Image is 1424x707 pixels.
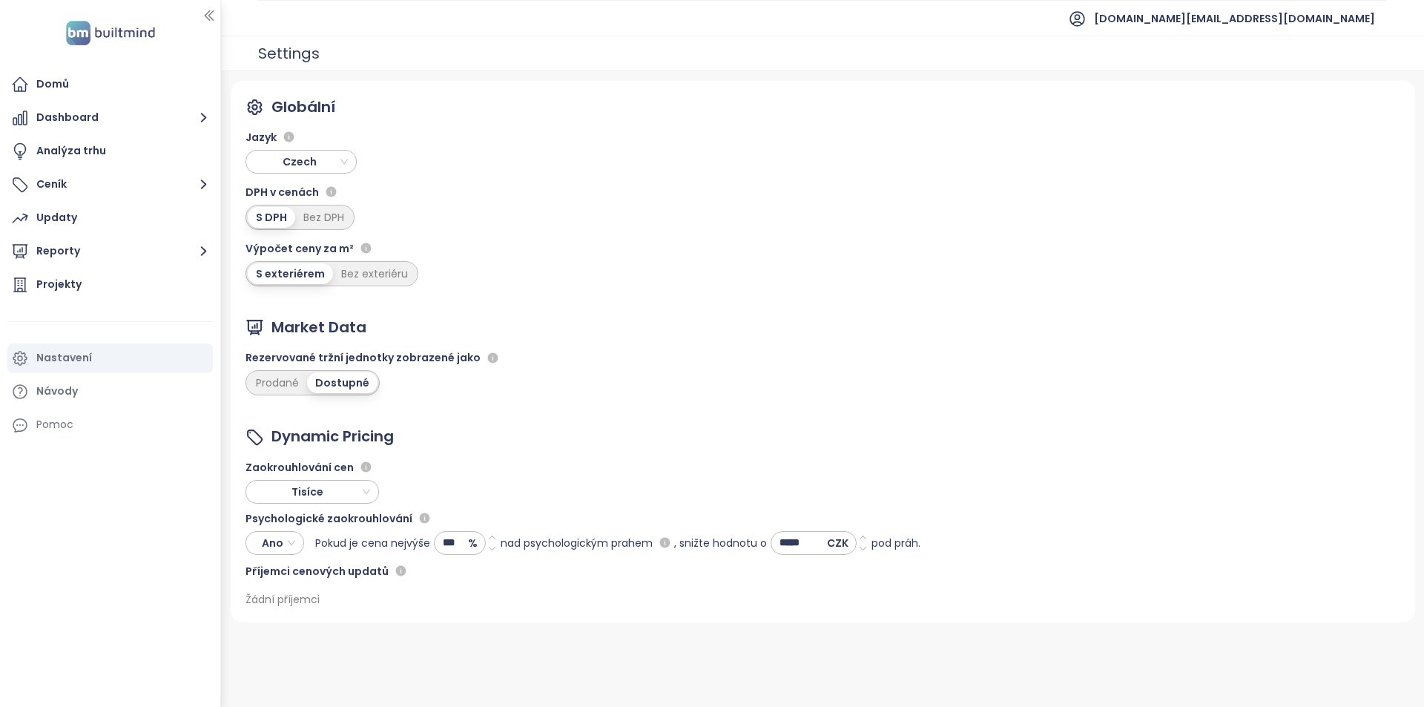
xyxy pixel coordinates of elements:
[271,316,366,339] div: Market Data
[245,591,320,608] div: Žádní příjemci
[245,510,920,527] div: Psychologické zaokrouhlování
[245,240,418,257] div: Výpočet ceny za m²
[245,349,502,366] div: Rezervované tržní jednotky zobrazené jako
[36,75,69,93] div: Domů
[251,481,370,503] span: Tisíce
[36,382,78,401] div: Návody
[62,18,159,48] img: logo
[827,535,848,551] span: CZK
[7,137,213,166] a: Analýza trhu
[36,349,92,367] div: Nastavení
[501,535,653,551] span: nad psychologickým prahem
[7,170,213,200] button: Ceník
[7,103,213,133] button: Dashboard
[271,96,335,119] div: Globální
[248,263,333,284] div: S exteriérem
[1094,1,1375,36] span: [DOMAIN_NAME][EMAIL_ADDRESS][DOMAIN_NAME]
[307,372,378,393] div: Dostupné
[251,151,355,173] span: Czech
[7,270,213,300] a: Projekty
[7,343,213,373] a: Nastavení
[674,535,767,551] span: , snižte hodnotu o
[7,203,213,233] a: Updaty
[271,425,394,448] div: Dynamic Pricing
[245,458,920,476] div: Zaokrouhlování cen
[36,275,82,294] div: Projekty
[315,535,430,551] span: Pokud je cena nejvýše
[7,70,213,99] a: Domů
[36,142,106,160] div: Analýza trhu
[245,562,920,580] div: Příjemci cenových updatů
[36,208,77,227] div: Updaty
[468,535,478,551] span: %
[7,237,213,266] button: Reporty
[248,372,307,393] div: Prodané
[248,207,295,228] div: S DPH
[258,39,320,68] div: Settings
[7,410,213,440] div: Pomoc
[245,128,418,146] div: Jazyk
[251,532,295,554] span: Ano
[333,263,416,284] div: Bez exteriéru
[245,183,418,201] div: DPH v cenách
[36,415,73,434] div: Pomoc
[7,377,213,407] a: Návody
[871,535,920,551] span: pod práh.
[295,207,352,228] div: Bez DPH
